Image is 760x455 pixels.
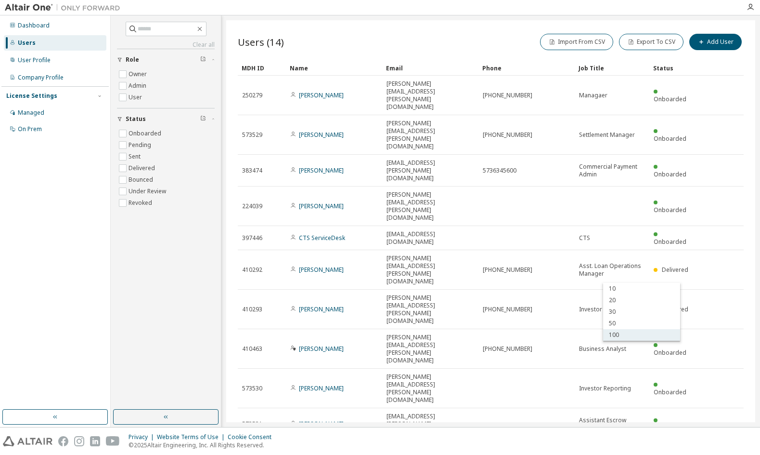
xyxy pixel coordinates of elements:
div: Company Profile [18,74,64,81]
div: Website Terms of Use [157,433,228,441]
a: [PERSON_NAME] [299,166,344,174]
span: Role [126,56,139,64]
a: [PERSON_NAME] [299,266,344,274]
span: [PERSON_NAME][EMAIL_ADDRESS][PERSON_NAME][DOMAIN_NAME] [386,191,474,222]
span: Status [126,115,146,123]
span: Onboarded [654,348,686,357]
a: [PERSON_NAME] [299,345,344,353]
div: 100 [603,329,680,341]
a: CTS ServiceDesk [299,234,345,242]
span: 5736345600 [483,167,516,174]
span: [PERSON_NAME][EMAIL_ADDRESS][PERSON_NAME][DOMAIN_NAME] [386,294,474,325]
span: [EMAIL_ADDRESS][PERSON_NAME][DOMAIN_NAME] [386,159,474,182]
img: youtube.svg [106,436,120,446]
span: 410292 [242,266,262,274]
span: [PHONE_NUMBER] [483,345,532,353]
span: 224039 [242,202,262,210]
span: Asst. Loan Operations Manager [579,262,645,278]
a: [PERSON_NAME] [299,420,344,428]
span: 383474 [242,167,262,174]
span: [EMAIL_ADDRESS][PERSON_NAME][DOMAIN_NAME] [386,413,474,436]
div: User Profile [18,56,51,64]
div: Job Title [579,60,645,76]
span: CTS [579,234,590,242]
span: Assistant Escrow Supervisor [579,416,645,432]
p: © 2025 Altair Engineering, Inc. All Rights Reserved. [129,441,277,449]
img: facebook.svg [58,436,68,446]
span: [PERSON_NAME][EMAIL_ADDRESS][PERSON_NAME][DOMAIN_NAME] [386,334,474,364]
div: Privacy [129,433,157,441]
span: 573531 [242,420,262,428]
div: Email [386,60,475,76]
div: 10 [603,283,680,294]
img: linkedin.svg [90,436,100,446]
label: Delivered [129,162,157,174]
button: Role [117,49,215,70]
span: 410293 [242,306,262,313]
span: [PERSON_NAME][EMAIL_ADDRESS][PERSON_NAME][DOMAIN_NAME] [386,254,474,285]
label: Owner [129,68,149,80]
span: Settlement Manager [579,131,635,139]
span: 250279 [242,92,262,99]
a: [PERSON_NAME] [299,91,344,99]
button: Export To CSV [619,34,683,50]
span: Investor Reporting [579,385,631,392]
a: Clear all [117,41,215,49]
span: Users (14) [238,35,284,49]
span: [EMAIL_ADDRESS][DOMAIN_NAME] [386,230,474,246]
a: [PERSON_NAME] [299,384,344,392]
span: [PHONE_NUMBER] [483,92,532,99]
a: [PERSON_NAME] [299,305,344,313]
div: MDH ID [242,60,282,76]
div: Cookie Consent [228,433,277,441]
span: Onboarded [654,388,686,396]
span: 410463 [242,345,262,353]
div: Users [18,39,36,47]
label: User [129,92,144,103]
button: Import From CSV [540,34,613,50]
span: [PHONE_NUMBER] [483,306,532,313]
img: altair_logo.svg [3,436,52,446]
span: [PHONE_NUMBER] [483,266,532,274]
div: 20 [603,294,680,306]
span: 573530 [242,385,262,392]
span: Managaer [579,92,607,99]
span: [PERSON_NAME][EMAIL_ADDRESS][PERSON_NAME][DOMAIN_NAME] [386,80,474,111]
a: [PERSON_NAME] [299,131,344,139]
span: 397446 [242,234,262,242]
label: Sent [129,151,142,162]
label: Admin [129,80,148,92]
div: Name [290,60,378,76]
span: Investor Supervisor [579,306,634,313]
span: Onboarded [654,206,686,214]
div: 30 [603,306,680,318]
div: Dashboard [18,22,50,29]
span: Onboarded [654,134,686,143]
div: Status [653,60,694,76]
div: Phone [482,60,571,76]
div: Managed [18,109,44,117]
span: [PERSON_NAME][EMAIL_ADDRESS][PERSON_NAME][DOMAIN_NAME] [386,373,474,404]
label: Onboarded [129,128,163,139]
img: instagram.svg [74,436,84,446]
label: Revoked [129,197,154,209]
span: [PERSON_NAME][EMAIL_ADDRESS][PERSON_NAME][DOMAIN_NAME] [386,120,474,150]
span: Onboarded [654,238,686,246]
span: [PHONE_NUMBER] [483,131,532,139]
label: Under Review [129,186,168,197]
button: Status [117,108,215,130]
div: 50 [603,318,680,329]
div: On Prem [18,125,42,133]
span: Onboarded [654,170,686,178]
label: Bounced [129,174,155,186]
span: Clear filter [200,56,206,64]
img: Altair One [5,3,125,13]
div: License Settings [6,92,57,100]
a: [PERSON_NAME] [299,202,344,210]
span: Clear filter [200,115,206,123]
span: Commercial Payment Admin [579,163,645,178]
span: 573529 [242,131,262,139]
span: Delivered [662,266,688,274]
span: Business Analyst [579,345,626,353]
label: Pending [129,139,153,151]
